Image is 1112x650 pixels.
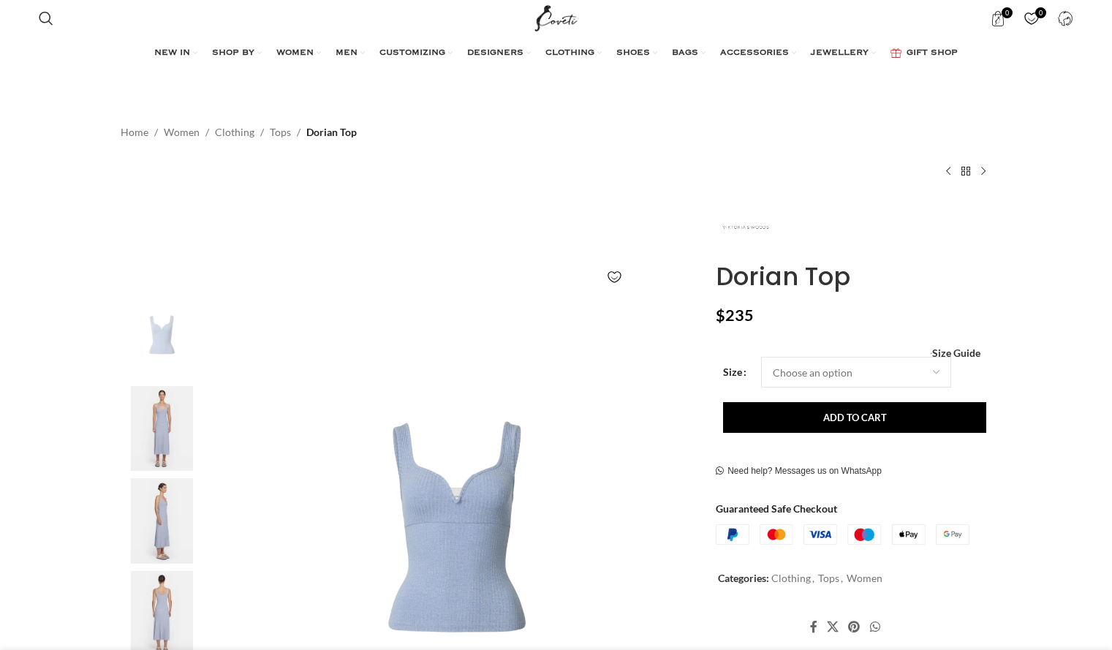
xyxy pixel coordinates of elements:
a: BAGS [672,39,706,68]
span: ACCESSORIES [720,48,789,59]
span: SHOP BY [212,48,254,59]
span: CUSTOMIZING [379,48,445,59]
a: JEWELLERY [811,39,876,68]
span: JEWELLERY [811,48,869,59]
a: Facebook social link [805,616,822,638]
a: SHOES [616,39,657,68]
a: 0 [983,4,1013,33]
a: Need help? Messages us on WhatsApp [716,466,882,477]
span: Categories: [718,572,769,584]
a: SHOP BY [212,39,262,68]
img: Dorian Top [117,293,206,379]
a: NEW IN [154,39,197,68]
a: X social link [822,616,844,638]
span: WOMEN [276,48,314,59]
span: BAGS [672,48,698,59]
a: 0 [1017,4,1047,33]
a: Clothing [771,572,811,584]
a: Pinterest social link [844,616,865,638]
span: MEN [336,48,358,59]
span: 0 [1035,7,1046,18]
nav: Breadcrumb [121,124,357,140]
img: guaranteed-safe-checkout-bordered.j [716,524,969,545]
a: Site logo [532,11,580,23]
strong: Guaranteed Safe Checkout [716,502,837,515]
a: Women [847,572,882,584]
img: Viktoria and Woods [117,386,206,472]
span: DESIGNERS [467,48,523,59]
a: CUSTOMIZING [379,39,453,68]
img: GiftBag [890,48,901,58]
span: , [841,570,843,586]
img: Viktoria and Woods Tops [117,478,206,564]
img: Viktoria and Woods [716,202,782,254]
a: Home [121,124,148,140]
a: Tops [818,572,839,584]
label: Size [723,364,746,380]
span: , [812,570,814,586]
span: NEW IN [154,48,190,59]
h1: Dorian Top [716,262,991,292]
span: CLOTHING [545,48,594,59]
a: GIFT SHOP [890,39,958,68]
a: Tops [270,124,291,140]
span: Dorian Top [306,124,357,140]
a: WOMEN [276,39,321,68]
a: Clothing [215,124,254,140]
div: Main navigation [31,39,1081,68]
a: Next product [975,162,992,180]
a: WhatsApp social link [865,616,885,638]
span: SHOES [616,48,650,59]
a: Women [164,124,200,140]
div: My Wishlist [1017,4,1047,33]
a: MEN [336,39,365,68]
a: ACCESSORIES [720,39,796,68]
bdi: 235 [716,306,754,325]
a: Search [31,4,61,33]
a: CLOTHING [545,39,602,68]
span: 0 [1002,7,1013,18]
a: Previous product [939,162,957,180]
button: Add to cart [723,402,986,433]
span: $ [716,306,725,325]
a: DESIGNERS [467,39,531,68]
span: GIFT SHOP [907,48,958,59]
